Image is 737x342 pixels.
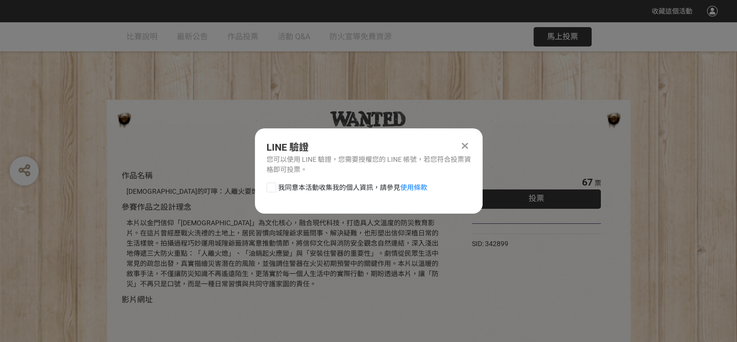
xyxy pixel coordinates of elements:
a: 比賽說明 [126,22,157,51]
span: 參賽作品之設計理念 [122,202,191,212]
a: 最新公告 [177,22,208,51]
span: 最新公告 [177,32,208,41]
a: 防火宣導免費資源 [329,22,392,51]
span: 收藏這個活動 [652,7,692,15]
div: 本片以金門信仰「[DEMOGRAPHIC_DATA]」為文化核心，融合現代科技，打造具人文溫度的防災教育影片。在這片曾經歷戰火洗禮的土地上，居民習慣向城隍爺求籤問事、解決疑難，也形塑出信仰深植日... [126,218,443,289]
div: LINE 驗證 [267,140,471,155]
span: 影片網址 [122,295,153,304]
span: 活動 Q&A [278,32,310,41]
span: 比賽說明 [126,32,157,41]
span: 防火宣導免費資源 [329,32,392,41]
span: 67 [581,176,592,188]
span: 馬上投票 [547,32,578,41]
span: 作品投票 [227,32,258,41]
div: [DEMOGRAPHIC_DATA]的叮嚀：人離火要熄，住警器不離 [126,187,443,197]
button: 馬上投票 [533,27,592,47]
a: 作品投票 [227,22,258,51]
span: 投票 [529,194,544,203]
span: 作品名稱 [122,171,153,180]
div: 您可以使用 LINE 驗證，您需要授權您的 LINE 帳號，若您符合投票資格即可投票。 [267,155,471,175]
span: 我同意本活動收集我的個人資訊，請參見 [278,183,427,193]
a: 活動 Q&A [278,22,310,51]
span: 票 [594,179,601,187]
a: 使用條款 [400,184,427,191]
span: SID: 342899 [472,240,508,248]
